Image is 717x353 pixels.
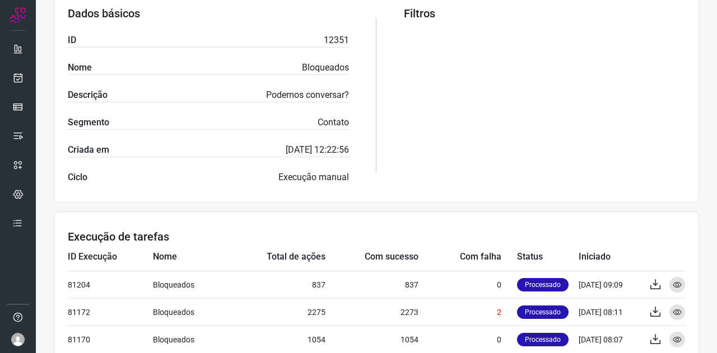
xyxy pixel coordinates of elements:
[517,333,569,346] p: Processado
[325,326,418,353] td: 1054
[418,326,517,353] td: 0
[579,298,640,326] td: [DATE] 08:11
[68,298,153,326] td: 81172
[153,243,225,271] td: Nome
[325,298,418,326] td: 2273
[286,143,349,157] p: [DATE] 12:22:56
[68,326,153,353] td: 81170
[68,61,92,74] label: Nome
[68,271,153,298] td: 81204
[579,326,640,353] td: [DATE] 08:07
[517,243,579,271] td: Status
[517,278,569,291] p: Processado
[68,7,349,20] h3: Dados básicos
[10,7,26,23] img: Logo
[153,298,225,326] td: Bloqueados
[68,88,108,102] label: Descrição
[68,116,109,129] label: Segmento
[579,271,640,298] td: [DATE] 09:09
[68,143,109,157] label: Criada em
[224,271,325,298] td: 837
[325,271,418,298] td: 837
[266,88,349,102] p: Podemos conversar?
[325,243,418,271] td: Com sucesso
[404,7,685,20] h3: Filtros
[579,243,640,271] td: Iniciado
[224,298,325,326] td: 2275
[302,61,349,74] p: Bloqueados
[153,326,225,353] td: Bloqueados
[324,34,349,47] p: 12351
[68,243,153,271] td: ID Execução
[68,230,685,243] h3: Execução de tarefas
[418,243,517,271] td: Com falha
[278,171,349,184] p: Execução manual
[224,243,325,271] td: Total de ações
[224,326,325,353] td: 1054
[68,34,76,47] label: ID
[68,171,87,184] label: Ciclo
[11,333,25,346] img: avatar-user-boy.jpg
[318,116,349,129] p: Contato
[517,305,569,319] p: Processado
[153,271,225,298] td: Bloqueados
[418,298,517,326] td: 2
[418,271,517,298] td: 0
